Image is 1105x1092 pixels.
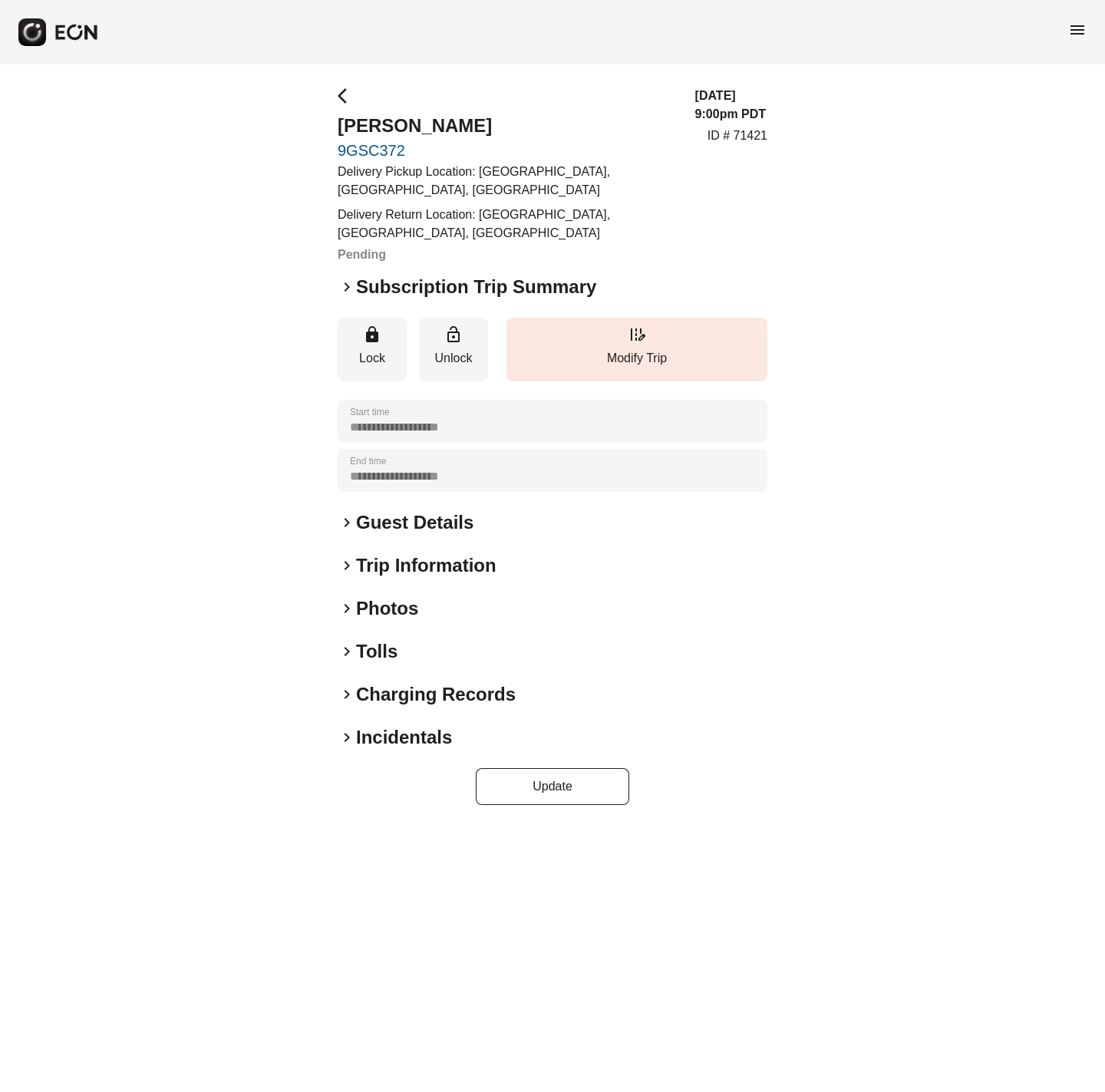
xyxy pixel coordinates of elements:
span: keyboard_arrow_right [338,642,356,661]
h2: Tolls [356,639,397,664]
h2: Subscription Trip Summary [356,275,596,299]
button: Update [476,768,629,805]
h3: Pending [338,246,677,264]
h2: [PERSON_NAME] [338,114,677,138]
span: keyboard_arrow_right [338,599,356,618]
span: lock_open [444,325,463,344]
p: ID # 71421 [708,127,767,145]
p: Delivery Pickup Location: [GEOGRAPHIC_DATA], [GEOGRAPHIC_DATA], [GEOGRAPHIC_DATA] [338,163,677,200]
h2: Incidentals [356,725,452,750]
h2: Trip Information [356,553,496,578]
h2: Guest Details [356,510,473,535]
span: keyboard_arrow_right [338,728,356,747]
span: keyboard_arrow_right [338,278,356,296]
span: edit_road [628,325,646,344]
span: menu [1068,21,1087,39]
p: Unlock [427,349,480,368]
button: Modify Trip [506,318,767,381]
h3: [DATE] 9:00pm PDT [695,87,767,124]
span: lock [363,325,381,344]
span: keyboard_arrow_right [338,556,356,575]
p: Delivery Return Location: [GEOGRAPHIC_DATA], [GEOGRAPHIC_DATA], [GEOGRAPHIC_DATA] [338,206,677,242]
p: Lock [345,349,399,368]
span: keyboard_arrow_right [338,513,356,532]
a: 9GSC372 [338,141,677,160]
h2: Charging Records [356,682,516,707]
h2: Photos [356,596,418,621]
span: keyboard_arrow_right [338,685,356,704]
p: Modify Trip [514,349,760,368]
button: Unlock [419,318,488,381]
button: Lock [338,318,407,381]
span: arrow_back_ios [338,87,356,105]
